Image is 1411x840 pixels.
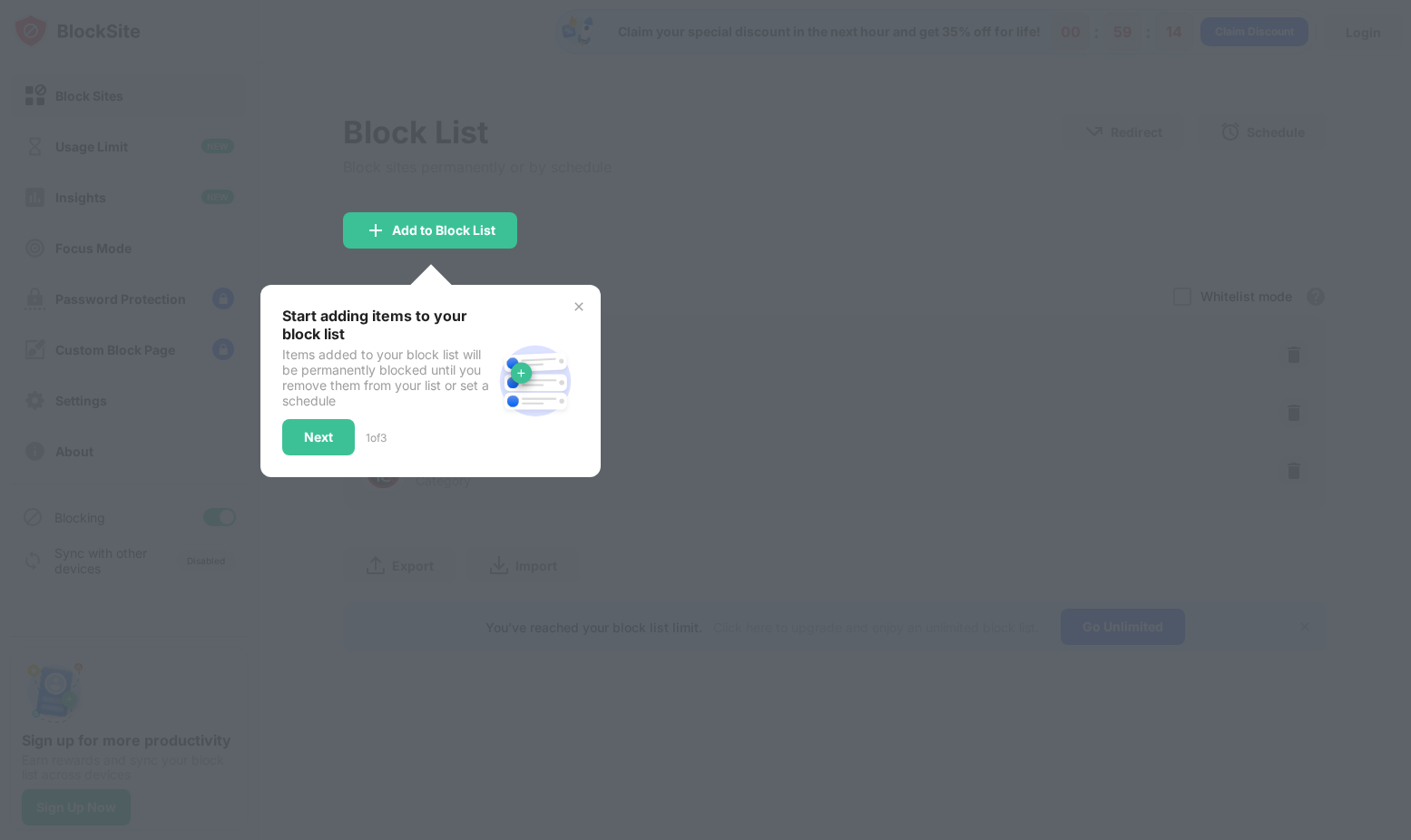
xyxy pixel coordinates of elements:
div: Add to Block List [392,223,495,238]
div: Next [304,430,333,444]
div: Items added to your block list will be permanently blocked until you remove them from your list o... [282,347,492,408]
div: Start adding items to your block list [282,307,492,343]
div: 1 of 3 [366,431,387,444]
img: x-button.svg [572,299,586,314]
img: block-site.svg [492,337,579,425]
